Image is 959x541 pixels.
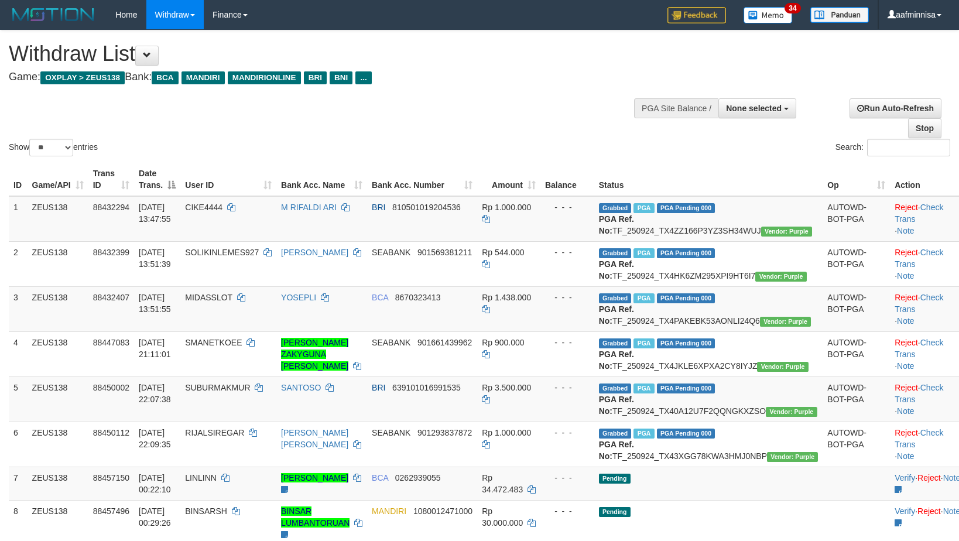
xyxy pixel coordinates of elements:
span: Marked by aaftrukkakada [633,293,654,303]
div: - - - [545,427,590,439]
div: - - - [545,382,590,393]
a: Note [897,451,915,461]
span: [DATE] 13:47:55 [139,203,171,224]
a: M RIFALDI ARI [281,203,337,212]
span: Copy 810501019204536 to clipboard [392,203,461,212]
td: 6 [9,422,28,467]
span: SOLIKINLEMES927 [185,248,259,257]
span: 88432294 [93,203,129,212]
span: Grabbed [599,203,632,213]
label: Search: [835,139,950,156]
span: 88450002 [93,383,129,392]
span: [DATE] 13:51:55 [139,293,171,314]
span: Grabbed [599,338,632,348]
span: Vendor URL: https://trx4.1velocity.biz [766,407,817,417]
td: TF_250924_TX4HK6ZM295XPI9HT6I7 [594,241,823,286]
span: Marked by aafsreyleap [633,203,654,213]
span: SUBURMAKMUR [185,383,250,392]
td: 2 [9,241,28,286]
span: Pending [599,507,631,517]
a: Check Trans [895,428,943,449]
span: Rp 1.000.000 [482,203,531,212]
a: Check Trans [895,203,943,224]
div: - - - [545,337,590,348]
span: OXPLAY > ZEUS138 [40,71,125,84]
th: Balance [540,163,594,196]
div: - - - [545,246,590,258]
td: TF_250924_TX4ZZ166P3YZ3SH34WUJ [594,196,823,242]
span: PGA Pending [657,293,715,303]
span: [DATE] 00:29:26 [139,506,171,528]
td: ZEUS138 [28,331,88,376]
b: PGA Ref. No: [599,259,634,280]
span: Rp 544.000 [482,248,524,257]
td: ZEUS138 [28,422,88,467]
span: Grabbed [599,429,632,439]
a: [PERSON_NAME] [PERSON_NAME] [281,428,348,449]
a: Reject [895,203,918,212]
span: Copy 901569381211 to clipboard [417,248,472,257]
label: Show entries [9,139,98,156]
span: 88432407 [93,293,129,302]
span: BNI [330,71,352,84]
div: - - - [545,472,590,484]
span: SEABANK [372,248,410,257]
span: Copy 901293837872 to clipboard [417,428,472,437]
div: PGA Site Balance / [634,98,718,118]
a: Note [897,271,915,280]
td: TF_250924_TX43XGG78KWA3HMJ0NBP [594,422,823,467]
span: 88432399 [93,248,129,257]
span: BRI [372,203,385,212]
b: PGA Ref. No: [599,395,634,416]
span: CIKE4444 [185,203,222,212]
th: Op: activate to sort column ascending [823,163,890,196]
b: PGA Ref. No: [599,304,634,326]
td: 5 [9,376,28,422]
a: Check Trans [895,338,943,359]
a: Verify [895,506,915,516]
span: [DATE] 22:09:35 [139,428,171,449]
span: Copy 0262939055 to clipboard [395,473,441,482]
span: SEABANK [372,428,410,437]
td: ZEUS138 [28,241,88,286]
span: Copy 8670323413 to clipboard [395,293,441,302]
td: ZEUS138 [28,196,88,242]
span: MANDIRIONLINE [228,71,301,84]
img: panduan.png [810,7,869,23]
img: Button%20Memo.svg [744,7,793,23]
b: PGA Ref. No: [599,440,634,461]
span: 34 [785,3,800,13]
span: [DATE] 21:11:01 [139,338,171,359]
a: Note [897,361,915,371]
select: Showentries [29,139,73,156]
span: BCA [152,71,178,84]
a: Verify [895,473,915,482]
span: BINSARSH [185,506,227,516]
a: Check Trans [895,248,943,269]
span: Copy 639101016991535 to clipboard [392,383,461,392]
a: Reject [895,338,918,347]
span: Rp 30.000.000 [482,506,523,528]
a: Reject [895,248,918,257]
td: ZEUS138 [28,286,88,331]
a: Check Trans [895,383,943,404]
a: [PERSON_NAME] [281,248,348,257]
span: MANDIRI [372,506,406,516]
span: Grabbed [599,248,632,258]
button: None selected [718,98,796,118]
span: SEABANK [372,338,410,347]
span: PGA Pending [657,203,715,213]
a: Check Trans [895,293,943,314]
span: Grabbed [599,293,632,303]
a: Stop [908,118,941,138]
span: BCA [372,473,388,482]
a: [PERSON_NAME] [281,473,348,482]
span: Rp 900.000 [482,338,524,347]
td: AUTOWD-BOT-PGA [823,422,890,467]
span: Marked by aafpengsreynich [633,384,654,393]
span: SMANETKOEE [185,338,242,347]
span: PGA Pending [657,429,715,439]
span: MIDASSLOT [185,293,232,302]
td: TF_250924_TX4PAKEBK53AONLI24Q6 [594,286,823,331]
td: 1 [9,196,28,242]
